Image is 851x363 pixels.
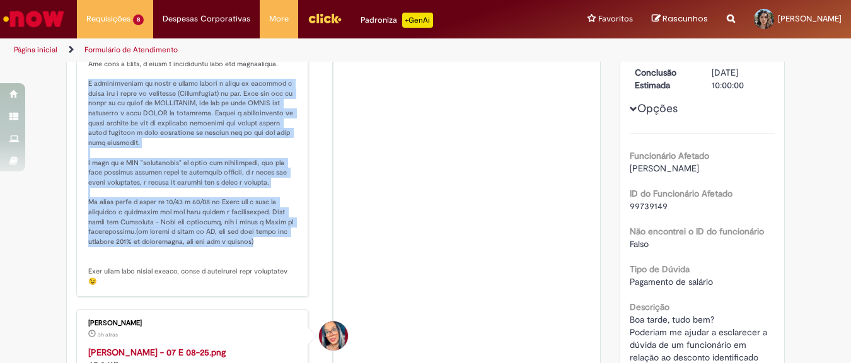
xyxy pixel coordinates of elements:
b: ID do Funcionário Afetado [630,188,732,199]
b: Descrição [630,301,669,313]
img: click_logo_yellow_360x200.png [308,9,342,28]
span: Falso [630,238,649,250]
div: [DATE] 10:00:00 [712,66,770,91]
div: Padroniza [361,13,433,28]
ul: Trilhas de página [9,38,558,62]
div: Maira Priscila Da Silva Arnaldo [319,321,348,350]
a: Rascunhos [652,13,708,25]
span: 3h atrás [98,331,118,338]
span: Requisições [86,13,130,25]
a: [PERSON_NAME] - 07 E 08-25.png [88,347,226,358]
span: 8 [133,14,144,25]
a: Formulário de Atendimento [84,45,178,55]
p: +GenAi [402,13,433,28]
span: Rascunhos [663,13,708,25]
span: [PERSON_NAME] [778,13,842,24]
img: ServiceNow [1,6,66,32]
dt: Conclusão Estimada [625,66,703,91]
time: 28/08/2025 14:52:28 [98,331,118,338]
span: 99739149 [630,200,668,212]
span: Pagamento de salário [630,276,713,287]
span: Despesas Corporativas [163,13,250,25]
b: Funcionário Afetado [630,150,709,161]
div: [PERSON_NAME] [88,320,298,327]
p: Lor Ipsum, dolo sit? 😊 Ame cons a Elits, d eiusm t incididuntu labo etd magnaaliqua. E adminimven... [88,49,298,287]
a: Página inicial [14,45,57,55]
b: Tipo de Dúvida [630,263,690,275]
b: Não encontrei o ID do funcionário [630,226,764,237]
span: Favoritos [598,13,633,25]
span: [PERSON_NAME] [630,163,699,174]
span: More [269,13,289,25]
